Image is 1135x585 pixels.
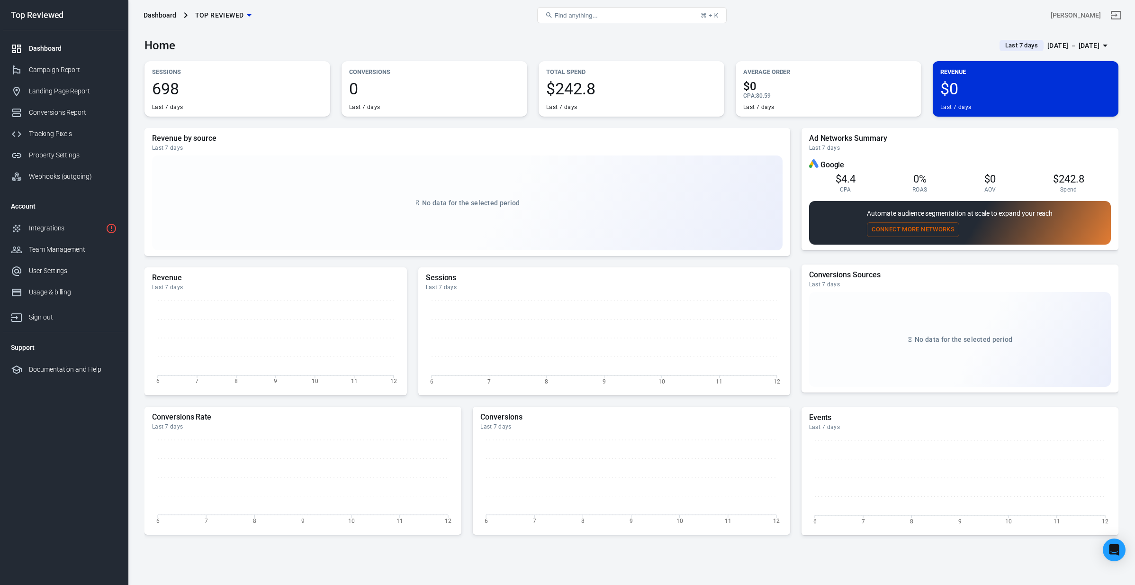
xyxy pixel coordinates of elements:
[430,378,433,384] tspan: 6
[349,67,520,77] p: Conversions
[396,517,403,524] tspan: 11
[3,195,125,218] li: Account
[29,223,102,233] div: Integrations
[3,218,125,239] a: Integrations
[913,173,927,185] span: 0%
[253,517,256,524] tspan: 8
[809,270,1111,280] h5: Conversions Sources
[546,67,717,77] p: Total Spend
[349,103,380,111] div: Last 7 days
[152,134,783,143] h5: Revenue by source
[809,144,1111,152] div: Last 7 days
[1001,41,1042,50] span: Last 7 days
[743,67,914,77] p: Average Order
[29,108,117,118] div: Conversions Report
[422,199,520,207] span: No data for the selected period
[1005,518,1011,524] tspan: 10
[1060,186,1077,193] span: Spend
[1053,173,1084,185] span: $242.8
[555,12,598,19] span: Find anything...
[3,145,125,166] a: Property Settings
[301,517,305,524] tspan: 9
[809,159,819,170] div: Google Ads
[701,12,718,19] div: ⌘ + K
[630,517,633,524] tspan: 9
[940,67,1111,77] p: Revenue
[910,518,913,524] tspan: 8
[349,81,520,97] span: 0
[29,266,117,276] div: User Settings
[774,378,780,384] tspan: 12
[29,65,117,75] div: Campaign Report
[3,81,125,102] a: Landing Page Report
[676,517,683,524] tspan: 10
[29,86,117,96] div: Landing Page Report
[29,129,117,139] div: Tracking Pixels
[3,282,125,303] a: Usage & billing
[152,423,454,430] div: Last 7 days
[29,150,117,160] div: Property Settings
[546,103,577,111] div: Last 7 days
[912,186,927,193] span: ROAS
[152,81,323,97] span: 698
[1105,4,1127,27] a: Sign out
[545,378,548,384] tspan: 8
[426,273,783,283] h5: Sessions
[756,92,771,99] span: $0.59
[1103,539,1126,561] div: Open Intercom Messenger
[533,517,536,524] tspan: 7
[3,59,125,81] a: Campaign Report
[144,10,176,20] div: Dashboard
[1054,518,1060,524] tspan: 11
[152,103,183,111] div: Last 7 days
[1102,518,1108,524] tspan: 12
[940,81,1111,97] span: $0
[3,166,125,187] a: Webhooks (outgoing)
[3,102,125,123] a: Conversions Report
[743,81,914,92] span: $0
[915,336,1012,343] span: No data for the selected period
[3,38,125,59] a: Dashboard
[546,81,717,97] span: $242.8
[480,412,782,422] h5: Conversions
[426,283,783,291] div: Last 7 days
[152,144,783,152] div: Last 7 days
[537,7,727,23] button: Find anything...⌘ + K
[106,223,117,234] svg: 1 networks not verified yet
[152,412,454,422] h5: Conversions Rate
[1051,10,1101,20] div: Account id: vBYNLn0g
[152,283,399,291] div: Last 7 days
[351,378,358,384] tspan: 11
[445,517,451,524] tspan: 12
[234,378,238,384] tspan: 8
[992,38,1118,54] button: Last 7 days[DATE] － [DATE]
[152,67,323,77] p: Sessions
[274,378,277,384] tspan: 9
[156,378,160,384] tspan: 6
[1047,40,1099,52] div: [DATE] － [DATE]
[716,378,722,384] tspan: 11
[840,186,851,193] span: CPA
[809,423,1111,431] div: Last 7 days
[984,186,996,193] span: AOV
[485,517,488,524] tspan: 6
[867,209,1053,219] p: Automate audience segmentation at scale to expand your reach
[29,365,117,375] div: Documentation and Help
[3,239,125,260] a: Team Management
[487,378,491,384] tspan: 7
[581,517,585,524] tspan: 8
[195,9,244,21] span: Top Reviewed
[809,159,1111,170] div: Google
[390,378,397,384] tspan: 12
[348,517,355,524] tspan: 10
[867,222,959,237] button: Connect More Networks
[29,245,117,255] div: Team Management
[29,312,117,322] div: Sign out
[3,123,125,145] a: Tracking Pixels
[773,517,780,524] tspan: 12
[725,517,731,524] tspan: 11
[156,517,160,524] tspan: 6
[144,39,175,52] h3: Home
[958,518,962,524] tspan: 9
[191,7,255,24] button: Top Reviewed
